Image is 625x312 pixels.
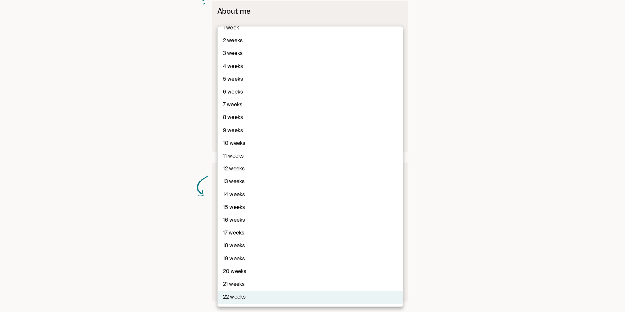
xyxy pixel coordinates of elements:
[218,86,403,99] li: 6 weeks
[218,227,403,240] li: 17 weeks
[218,214,403,227] li: 16 weeks
[218,291,403,304] li: 22 weeks
[218,150,403,163] li: 11 weeks
[218,189,403,201] li: 14 weeks
[218,99,403,112] li: 7 weeks
[218,61,403,73] li: 4 weeks
[218,125,403,137] li: 9 weeks
[218,240,403,252] li: 18 weeks
[218,176,403,188] li: 13 weeks
[218,137,403,150] li: 10 weeks
[218,73,403,86] li: 5 weeks
[218,35,403,47] li: 2 weeks
[218,47,403,60] li: 3 weeks
[218,163,403,176] li: 12 weeks
[218,278,403,291] li: 21 weeks
[218,112,403,124] li: 8 weeks
[218,22,403,35] li: 1 week
[218,266,403,278] li: 20 weeks
[218,201,403,214] li: 15 weeks
[218,253,403,266] li: 19 weeks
